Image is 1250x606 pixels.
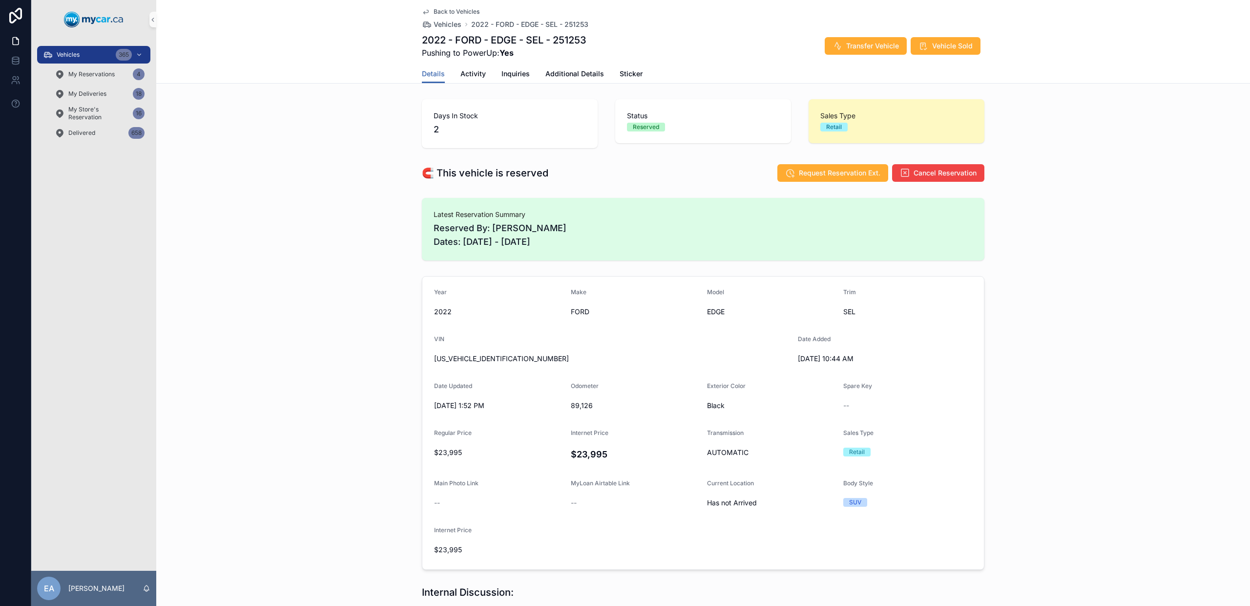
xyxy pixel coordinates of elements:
span: 2022 [434,307,563,317]
span: Main Photo Link [434,479,479,487]
span: Exterior Color [707,382,746,390]
span: Latest Reservation Summary [434,210,973,219]
span: Trim [843,288,856,296]
span: My Reservations [68,70,115,78]
span: $23,995 [434,448,563,457]
h4: $23,995 [571,448,700,461]
span: My Store's Reservation [68,106,129,121]
span: Additional Details [545,69,604,79]
span: Regular Price [434,429,472,436]
span: 89,126 [571,401,700,411]
span: SEL [843,307,972,317]
div: Reserved [633,123,659,131]
h1: 🧲 This vehicle is reserved [422,166,548,180]
span: Date Added [798,335,831,343]
span: Model [707,288,724,296]
a: My Store's Reservation16 [49,105,150,122]
a: Activity [460,65,486,85]
a: Details [422,65,445,84]
a: Back to Vehicles [422,8,479,16]
span: EA [44,583,54,594]
span: Request Reservation Ext. [799,168,880,178]
span: Days In Stock [434,111,586,121]
span: VIN [434,335,444,343]
div: 658 [128,127,145,139]
span: Odometer [571,382,599,390]
a: Sticker [620,65,643,85]
span: Spare Key [843,382,872,390]
span: AUTOMATIC [707,448,835,457]
span: Internet Price [571,429,608,436]
a: Additional Details [545,65,604,85]
span: -- [843,401,849,411]
a: Vehicles365 [37,46,150,64]
span: Vehicle Sold [932,41,973,51]
a: My Deliveries18 [49,85,150,103]
a: 2022 - FORD - EDGE - SEL - 251253 [471,20,588,29]
h1: 2022 - FORD - EDGE - SEL - 251253 [422,33,586,47]
button: Cancel Reservation [892,164,984,182]
strong: Yes [500,48,514,58]
span: Transfer Vehicle [846,41,899,51]
div: Retail [826,123,842,131]
span: Vehicles [434,20,461,29]
span: Inquiries [501,69,530,79]
span: MyLoan Airtable Link [571,479,630,487]
span: -- [434,498,440,508]
span: FORD [571,307,700,317]
span: Vehicles [57,51,80,59]
div: 4 [133,68,145,80]
span: $23,995 [434,545,563,555]
div: 18 [133,88,145,100]
span: [DATE] 10:44 AM [798,354,927,364]
div: 16 [133,108,145,119]
span: Activity [460,69,486,79]
span: [DATE] 1:52 PM [434,401,563,411]
span: Black [707,401,835,411]
span: Sales Type [820,111,973,121]
span: Reserved By: [PERSON_NAME] Dates: [DATE] - [DATE] [434,221,973,249]
span: EDGE [707,307,835,317]
p: [PERSON_NAME] [68,584,125,593]
span: Delivered [68,129,95,137]
span: Back to Vehicles [434,8,479,16]
div: 365 [116,49,132,61]
span: Transmission [707,429,744,436]
a: Vehicles [422,20,461,29]
span: Body Style [843,479,873,487]
div: scrollable content [31,39,156,154]
span: Sticker [620,69,643,79]
span: Pushing to PowerUp: [422,47,586,59]
img: App logo [64,12,124,27]
span: -- [571,498,577,508]
div: Retail [849,448,865,456]
span: Has not Arrived [707,498,757,508]
span: [US_VEHICLE_IDENTIFICATION_NUMBER] [434,354,790,364]
span: 2 [434,123,586,136]
span: Sales Type [843,429,874,436]
h1: Internal Discussion: [422,585,514,599]
span: Make [571,288,586,296]
button: Transfer Vehicle [825,37,907,55]
button: Vehicle Sold [911,37,980,55]
span: My Deliveries [68,90,106,98]
a: My Reservations4 [49,65,150,83]
span: Date Updated [434,382,472,390]
span: Status [627,111,779,121]
button: Request Reservation Ext. [777,164,888,182]
div: SUV [849,498,861,507]
span: Current Location [707,479,754,487]
span: Year [434,288,447,296]
span: Cancel Reservation [914,168,977,178]
a: Inquiries [501,65,530,85]
span: Details [422,69,445,79]
span: Internet Price [434,526,472,534]
a: Delivered658 [49,124,150,142]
